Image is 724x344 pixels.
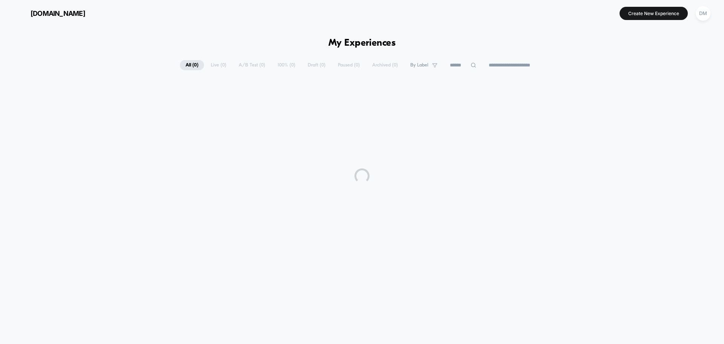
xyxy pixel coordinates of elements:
button: Create New Experience [620,7,688,20]
button: DM [693,6,713,21]
span: All ( 0 ) [180,60,204,70]
button: [DOMAIN_NAME] [11,7,87,19]
h1: My Experiences [328,38,396,49]
span: [DOMAIN_NAME] [31,9,85,17]
span: By Label [410,62,428,68]
div: DM [696,6,710,21]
